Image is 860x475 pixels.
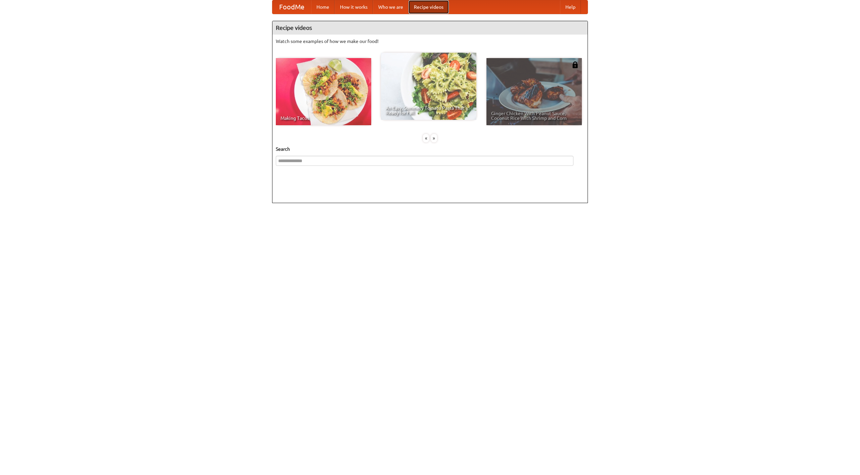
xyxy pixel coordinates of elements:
a: Home [311,0,335,14]
a: FoodMe [272,0,311,14]
a: How it works [335,0,373,14]
h5: Search [276,146,584,152]
span: An Easy, Summery Tomato Pasta That's Ready for Fall [386,106,472,115]
a: Making Tacos [276,58,371,125]
a: Help [560,0,581,14]
h4: Recipe videos [272,21,588,35]
p: Watch some examples of how we make our food! [276,38,584,45]
div: « [423,134,429,142]
div: » [431,134,437,142]
a: Recipe videos [408,0,449,14]
span: Making Tacos [281,116,367,121]
a: An Easy, Summery Tomato Pasta That's Ready for Fall [381,53,476,120]
a: Who we are [373,0,408,14]
img: 483408.png [572,61,578,68]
